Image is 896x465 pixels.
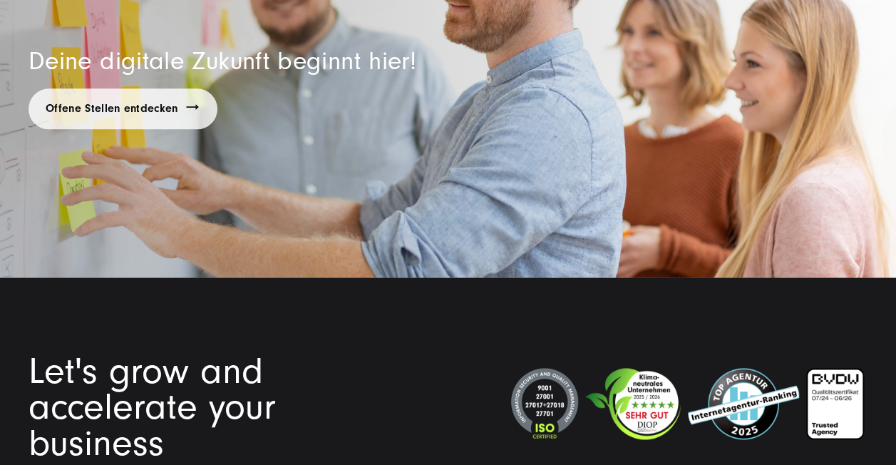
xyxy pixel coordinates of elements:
[688,368,800,439] img: Top Internetagentur und Full Service Digitalagentur SUNZINET - 2024
[29,350,276,464] span: Let's grow and accelerate your business
[806,368,864,439] img: BVDW-Zertifizierung-Weiß
[29,49,867,73] h2: Deine digitale Zukunft beginnt hier!
[29,88,217,129] a: Offene Stellen entdecken
[511,368,579,439] img: ISO-Siegel_2024_dunkel
[585,368,680,439] img: Klimaneutrales Unternehmen SUNZINET GmbH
